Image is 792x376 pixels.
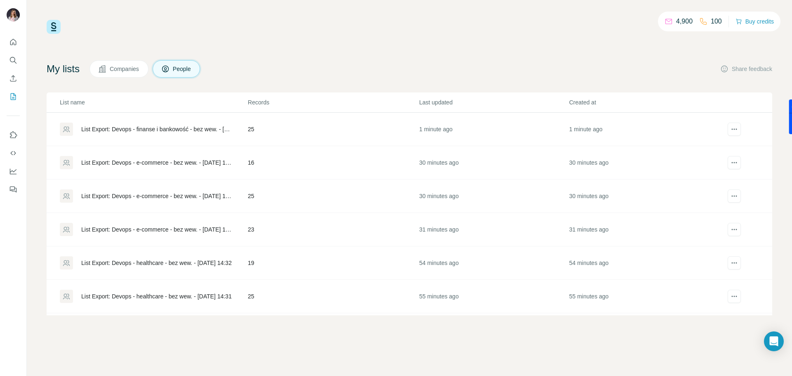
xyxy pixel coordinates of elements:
button: Quick start [7,35,20,50]
div: List Export: Devops - e-commerce - bez wew. - [DATE] 14:56 [81,158,234,167]
img: Surfe Logo [47,20,61,34]
button: Dashboard [7,164,20,179]
p: 100 [711,17,722,26]
td: 25 [247,113,419,146]
h4: My lists [47,62,80,76]
td: 1 minute ago [569,113,719,146]
td: 31 minutes ago [569,213,719,246]
td: 16 [247,146,419,180]
button: Enrich CSV [7,71,20,86]
button: Feedback [7,182,20,197]
p: Records [248,98,418,106]
button: actions [728,256,741,270]
div: Open Intercom Messenger [764,331,784,351]
td: 31 minutes ago [419,213,568,246]
div: List Export: Devops - healthcare - bez wew. - [DATE] 14:31 [81,292,232,300]
img: Avatar [7,8,20,21]
p: Created at [569,98,718,106]
span: People [173,65,192,73]
button: actions [728,189,741,203]
button: actions [728,290,741,303]
span: Companies [110,65,140,73]
td: 19 [247,246,419,280]
td: 4 hours ago [419,313,568,347]
button: Use Surfe API [7,146,20,161]
td: 1 minute ago [419,113,568,146]
button: actions [728,223,741,236]
td: 54 minutes ago [569,246,719,280]
button: actions [728,156,741,169]
td: 55 minutes ago [419,280,568,313]
button: Search [7,53,20,68]
div: List Export: Devops - healthcare - bez wew. - [DATE] 14:32 [81,259,232,267]
td: 9 [247,313,419,347]
td: 30 minutes ago [419,180,568,213]
td: 30 minutes ago [569,146,719,180]
p: 4,900 [676,17,693,26]
button: Buy credits [735,16,774,27]
button: actions [728,123,741,136]
td: 4 hours ago [569,313,719,347]
p: Last updated [419,98,568,106]
td: 54 minutes ago [419,246,568,280]
div: List Export: Devops - e-commerce - bez wew. - [DATE] 14:56 [81,192,234,200]
td: 23 [247,213,419,246]
td: 30 minutes ago [419,146,568,180]
p: List name [60,98,247,106]
td: 25 [247,180,419,213]
td: 30 minutes ago [569,180,719,213]
div: List Export: Devops - finanse i bankowość - bez wew. - [DATE] 15:25 [81,125,234,133]
td: 55 minutes ago [569,280,719,313]
button: My lists [7,89,20,104]
div: List Export: Devops - e-commerce - bez wew. - [DATE] 14:55 [81,225,234,234]
td: 25 [247,280,419,313]
button: Use Surfe on LinkedIn [7,128,20,142]
button: Share feedback [720,65,772,73]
